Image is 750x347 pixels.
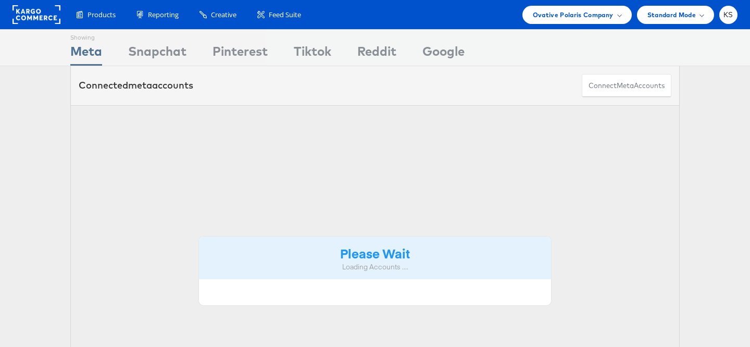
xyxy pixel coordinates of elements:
span: meta [617,81,634,91]
span: Creative [211,10,236,20]
div: Google [422,42,465,66]
div: Loading Accounts .... [207,262,543,272]
span: Products [87,10,116,20]
span: Ovative Polaris Company [533,9,614,20]
span: meta [128,79,152,91]
strong: Please Wait [340,244,410,262]
span: Reporting [148,10,179,20]
div: Tiktok [294,42,331,66]
div: Snapchat [128,42,186,66]
span: Standard Mode [647,9,696,20]
span: KS [723,11,733,18]
div: Showing [70,30,102,42]
span: Feed Suite [269,10,301,20]
div: Meta [70,42,102,66]
button: ConnectmetaAccounts [582,74,671,97]
div: Pinterest [213,42,268,66]
div: Connected accounts [79,79,193,92]
div: Reddit [357,42,396,66]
